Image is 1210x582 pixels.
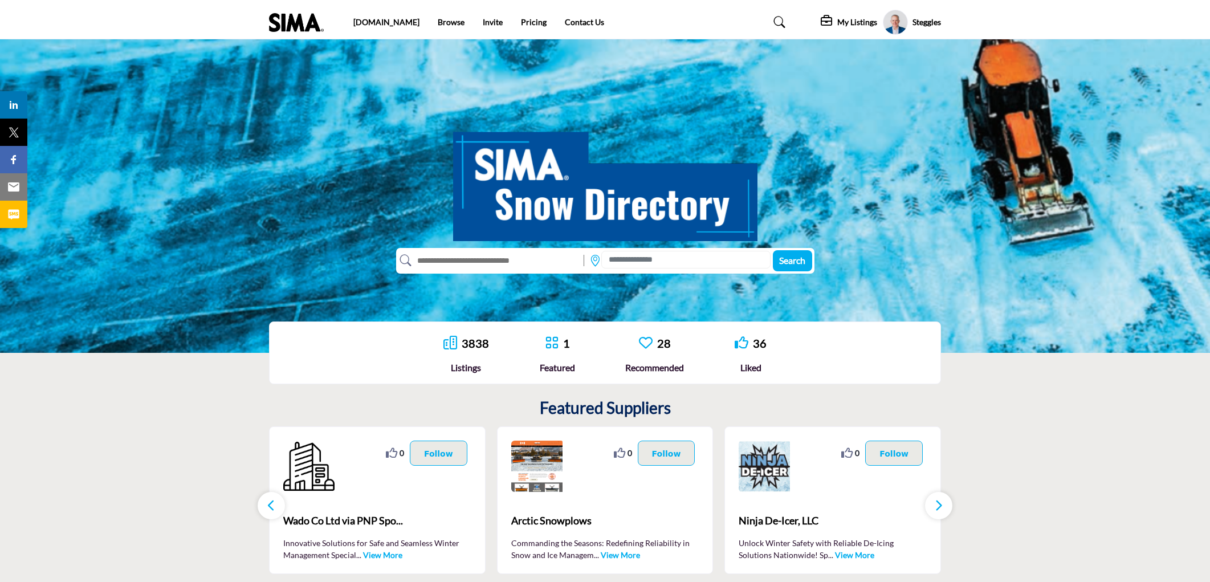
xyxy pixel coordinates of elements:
i: Go to Liked [735,336,748,349]
img: Arctic Snowplows [511,441,563,492]
p: Follow [652,447,681,459]
span: ... [594,550,599,560]
a: Arctic Snowplows [511,506,699,536]
div: My Listings [821,15,877,29]
a: 28 [657,336,671,350]
img: Ninja De-Icer, LLC [739,441,790,492]
a: Ninja De-Icer, LLC [739,506,927,536]
a: [DOMAIN_NAME] [353,17,419,27]
img: SIMA Snow Directory [453,119,757,241]
div: Recommended [625,361,684,375]
p: Follow [424,447,453,459]
span: Wado Co Ltd via PNP Spo... [283,513,471,528]
a: Contact Us [565,17,604,27]
span: Ninja De-Icer, LLC [739,513,927,528]
h5: My Listings [837,17,877,27]
p: Innovative Solutions for Safe and Seamless Winter Management Special [283,537,471,560]
a: Go to Featured [545,336,559,351]
a: 36 [753,336,767,350]
div: Liked [735,361,767,375]
div: Featured [540,361,575,375]
b: Wado Co Ltd via PNP Sports, LLC [283,506,471,536]
a: Search [763,13,793,31]
img: Rectangle%203585.svg [581,252,587,269]
span: ... [828,550,833,560]
button: Show hide supplier dropdown [883,10,908,35]
a: View More [363,550,402,560]
span: 0 [400,447,404,459]
h5: Steggles [912,17,941,28]
button: Follow [865,441,923,466]
span: Arctic Snowplows [511,513,699,528]
a: 1 [563,336,570,350]
a: Pricing [521,17,547,27]
button: Search [773,250,812,271]
h2: Featured Suppliers [540,398,671,418]
a: 3838 [462,336,489,350]
p: Follow [879,447,908,459]
a: Browse [438,17,465,27]
a: Go to Recommended [639,336,653,351]
a: View More [835,550,874,560]
span: 0 [628,447,632,459]
img: Wado Co Ltd via PNP Sports, LLC [283,441,335,492]
button: Follow [410,441,467,466]
span: 0 [855,447,859,459]
button: Follow [638,441,695,466]
span: ... [356,550,361,560]
p: Unlock Winter Safety with Reliable De-Icing Solutions Nationwide! Sp [739,537,927,560]
p: Commanding the Seasons: Redefining Reliability in Snow and Ice Managem [511,537,699,560]
a: Wado Co Ltd via PNP Spo... [283,506,471,536]
a: View More [601,550,640,560]
a: Invite [483,17,503,27]
div: Listings [443,361,489,375]
img: Site Logo [269,13,329,32]
span: Search [779,255,805,266]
